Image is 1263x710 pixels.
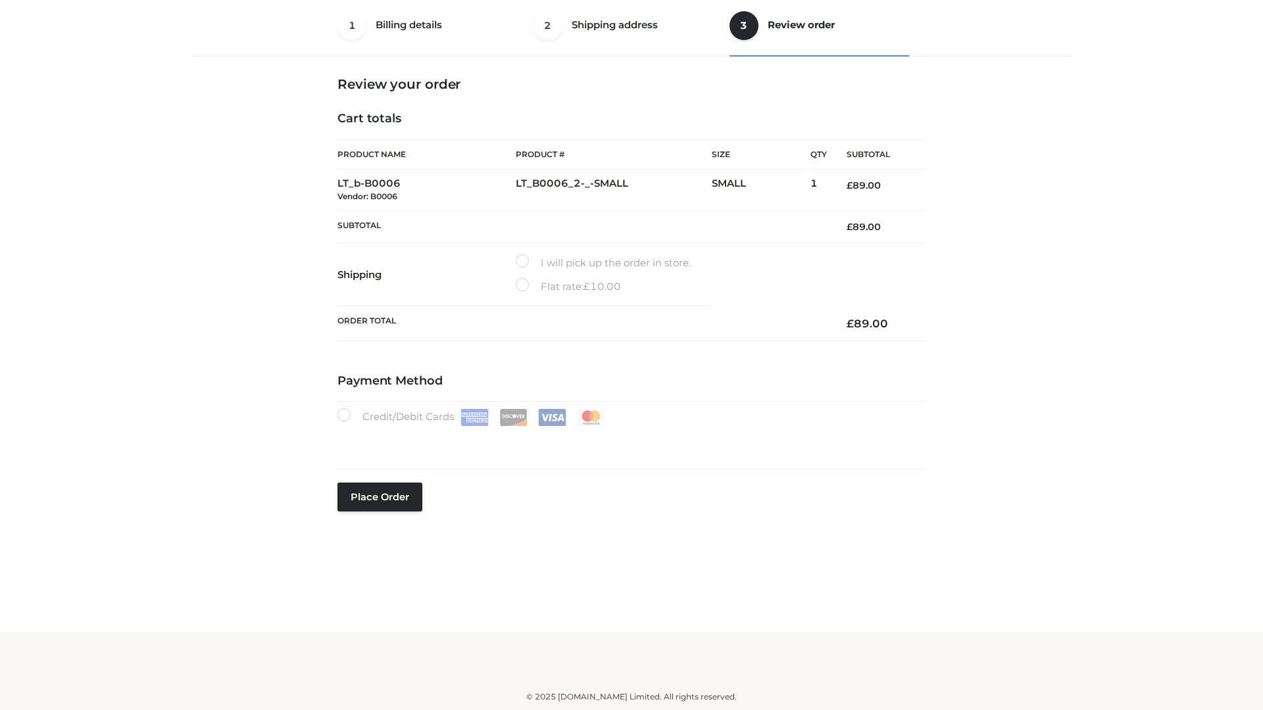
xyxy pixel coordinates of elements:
[810,139,827,170] th: Qty
[499,409,528,426] img: Discover
[337,191,397,201] small: Vendor: B0006
[847,317,888,330] bdi: 89.00
[337,112,926,126] h4: Cart totals
[847,221,881,233] bdi: 89.00
[337,408,607,426] label: Credit/Debit Cards
[847,179,853,191] span: £
[712,170,810,211] td: SMALL
[847,179,881,191] bdi: 89.00
[345,433,918,447] iframe: Secure card payment input frame
[337,483,422,511] button: Place order
[337,76,926,92] h3: Review your order
[195,690,1068,703] div: © 2025 [DOMAIN_NAME] Limited. All rights reserved.
[460,409,489,426] img: Amex
[583,280,590,293] span: £
[712,140,804,170] th: Size
[516,139,712,170] th: Product #
[337,374,926,389] h4: Payment Method
[847,317,854,330] span: £
[337,139,516,170] th: Product Name
[577,409,605,426] img: Mastercard
[337,243,516,306] th: Shipping
[516,170,712,211] td: LT_B0006_2-_-SMALL
[583,280,621,293] bdi: 10.00
[847,221,853,233] span: £
[516,254,691,272] label: I will pick up the order in store.
[538,409,566,426] img: Visa
[516,278,621,295] label: Flat rate:
[337,210,827,243] th: Subtotal
[337,306,827,341] th: Order Total
[337,170,516,211] td: LT_b-B0006
[810,170,827,211] td: 1
[827,140,926,170] th: Subtotal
